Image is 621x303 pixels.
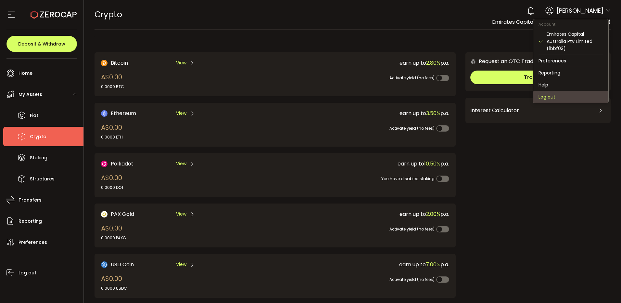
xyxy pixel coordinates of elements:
[389,277,435,282] span: Activate yield (no fees)
[101,84,124,90] div: 0.0000 BTC
[101,60,108,66] img: Bitcoin
[101,211,108,217] img: PAX Gold
[30,174,55,184] span: Structures
[101,235,126,241] div: 0.0000 PAXG
[19,90,42,99] span: My Assets
[111,59,128,67] span: Bitcoin
[271,109,449,117] div: earn up to p.a.
[101,285,127,291] div: 0.0000 USDC
[470,103,606,118] div: Interest Calculator
[389,75,435,81] span: Activate yield (no fees)
[381,176,435,181] span: You have disabled staking
[101,161,108,167] img: DOT
[533,79,608,91] li: Help
[111,260,134,269] span: USD Coin
[19,238,47,247] span: Preferences
[30,153,47,163] span: Staking
[271,260,449,269] div: earn up to p.a.
[557,6,603,15] span: [PERSON_NAME]
[176,160,186,167] span: View
[101,72,124,90] div: A$0.00
[426,59,440,67] span: 2.80%
[101,185,124,191] div: 0.0000 DOT
[19,268,36,278] span: Log out
[470,71,606,84] button: Trade OTC
[19,195,42,205] span: Transfers
[389,125,435,131] span: Activate yield (no fees)
[101,261,108,268] img: USD Coin
[111,109,136,117] span: Ethereum
[492,18,611,26] span: Emirates Capital Australia Pty Limited (1bbf03)
[19,69,32,78] span: Home
[101,134,123,140] div: 0.0000 ETH
[18,42,65,46] span: Deposit & Withdraw
[6,36,77,52] button: Deposit & Withdraw
[533,55,608,67] li: Preferences
[19,217,42,226] span: Reporting
[176,59,186,66] span: View
[426,210,440,218] span: 2.00%
[95,9,122,20] span: Crypto
[424,160,440,167] span: 10.50%
[533,67,608,79] li: Reporting
[176,211,186,217] span: View
[111,160,133,168] span: Polkadot
[426,261,440,268] span: 7.00%
[271,160,449,168] div: earn up to p.a.
[547,31,603,52] div: Emirates Capital Australia Pty Limited (1bbf03)
[101,223,126,241] div: A$0.00
[389,226,435,232] span: Activate yield (no fees)
[176,261,186,268] span: View
[176,110,186,117] span: View
[101,173,124,191] div: A$0.00
[30,132,46,141] span: Crypto
[101,274,127,291] div: A$0.00
[533,21,561,27] span: Account
[271,210,449,218] div: earn up to p.a.
[30,111,38,120] span: Fiat
[533,91,608,103] li: Log out
[470,59,476,64] img: 6nGpN7MZ9FLuBP83NiajKbTRY4UzlzQtBKtCrLLspmCkSvCZHBKvY3NxgQaT5JnOQREvtQ257bXeeSTueZfAPizblJ+Fe8JwA...
[101,123,123,140] div: A$0.00
[111,210,134,218] span: PAX Gold
[524,73,552,81] span: Trade OTC
[271,59,449,67] div: earn up to p.a.
[589,272,621,303] iframe: Chat Widget
[465,57,537,65] div: Request an OTC Trade
[426,110,440,117] span: 3.50%
[101,110,108,117] img: Ethereum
